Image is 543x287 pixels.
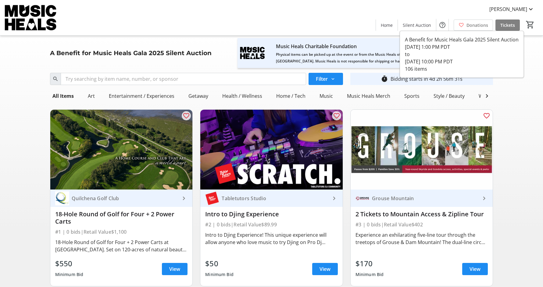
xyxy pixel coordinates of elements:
div: Bidding starts in 4d 2h 56m 31s [391,75,463,83]
mat-icon: favorite_outline [483,112,490,119]
span: View [320,265,330,273]
div: #3 | 0 bids | Retail Value $402 [355,220,488,229]
div: Quilchena Golf Club [69,195,180,201]
div: Minimum Bid [355,269,384,280]
a: View [312,263,338,275]
img: Music Heals Charitable Foundation's Logo [4,2,58,33]
div: Minimum Bid [205,269,234,280]
div: Experience an exhilarating five-line tour through the treetops of Grouse & Dam Mountain! The dual... [355,231,488,246]
a: Grouse MountainGrouse Mountain [351,190,493,207]
div: Music [317,90,335,102]
mat-icon: keyboard_arrow_right [330,195,338,202]
div: $550 [55,258,84,269]
img: Quilchena Golf Club [55,191,69,205]
div: Entertainment / Experiences [106,90,177,102]
img: Music Heals Charitable Foundation's logo [239,39,266,67]
div: Minimum Bid [55,269,84,280]
div: Wine / Dine [476,90,508,102]
a: Music Heals Charitable Foundation's logoMusic Heals Charitable FoundationPhysical items can be pi... [234,39,497,67]
div: Music Heals Charitable Foundation [276,41,475,51]
a: Donations [454,19,493,31]
div: Physical items can be picked up at the event or from the Music Heals office in [GEOGRAPHIC_DATA],... [276,51,475,65]
span: Filter [316,75,328,83]
div: Sports [402,90,422,102]
div: 18-Hole Round of Golf for Four + 2 Power Carts [55,211,188,225]
img: Grouse Mountain [355,191,370,205]
span: Home [381,22,393,28]
span: Silent Auction [403,22,431,28]
span: View [169,265,180,273]
a: Tickets [495,19,520,31]
div: Music Heals Merch [345,90,393,102]
div: A Benefit for Music Heals Gala 2025 Silent Auction [405,36,519,43]
span: View [470,265,480,273]
span: Donations [466,22,488,28]
mat-icon: timer_outline [381,75,388,83]
div: Intro to Djing Experience [205,211,338,218]
div: Style / Beauty [431,90,467,102]
mat-icon: favorite_outline [333,112,340,119]
div: 2 Tickets to Mountain Access & Zipline Tour [355,211,488,218]
button: Cart [525,19,536,30]
div: $50 [205,258,234,269]
div: All Items [50,90,76,102]
a: View [462,263,488,275]
img: 2 Tickets to Mountain Access & Zipline Tour [351,110,493,190]
div: #2 | 0 bids | Retail Value $89.99 [205,220,338,229]
div: Intro to Djing Experience! This unique experience will allow anyone who love music to try Djing o... [205,231,338,246]
mat-icon: keyboard_arrow_right [180,195,188,202]
input: Try searching by item name, number, or sponsor [61,73,306,85]
img: Intro to Djing Experience [200,110,343,190]
span: Tickets [500,22,515,28]
a: Silent Auction [398,19,436,31]
div: Art [85,90,97,102]
button: Filter [309,73,343,85]
div: Tabletutors Studio [219,195,330,201]
img: 18-Hole Round of Golf for Four + 2 Power Carts [50,110,193,190]
div: #1 | 0 bids | Retail Value $1,100 [55,228,188,236]
div: Getaway [186,90,211,102]
div: [DATE] 10:00 PM PDT [405,58,519,65]
div: A Benefit for Music Heals Gala 2025 Silent Auction [46,48,215,58]
img: Tabletutors Studio [205,191,219,205]
div: 18-Hole Round of Golf for Four + 2 Power Carts at [GEOGRAPHIC_DATA]. Set on 120-acres of natural ... [55,239,188,253]
div: Grouse Mountain [370,195,481,201]
mat-icon: favorite_outline [183,112,190,119]
a: Tabletutors StudioTabletutors Studio [200,190,343,207]
mat-icon: keyboard_arrow_right [480,195,488,202]
div: 106 items [405,65,519,73]
span: [PERSON_NAME] [489,5,527,13]
div: Health / Wellness [220,90,265,102]
div: [DATE] 1:00 PM PDT [405,43,519,51]
button: Help [436,19,448,31]
div: to [405,51,519,58]
a: Home [376,19,398,31]
a: Quilchena Golf ClubQuilchena Golf Club [50,190,193,207]
div: $170 [355,258,384,269]
button: [PERSON_NAME] [484,4,539,14]
a: View [162,263,188,275]
div: Home / Tech [274,90,308,102]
